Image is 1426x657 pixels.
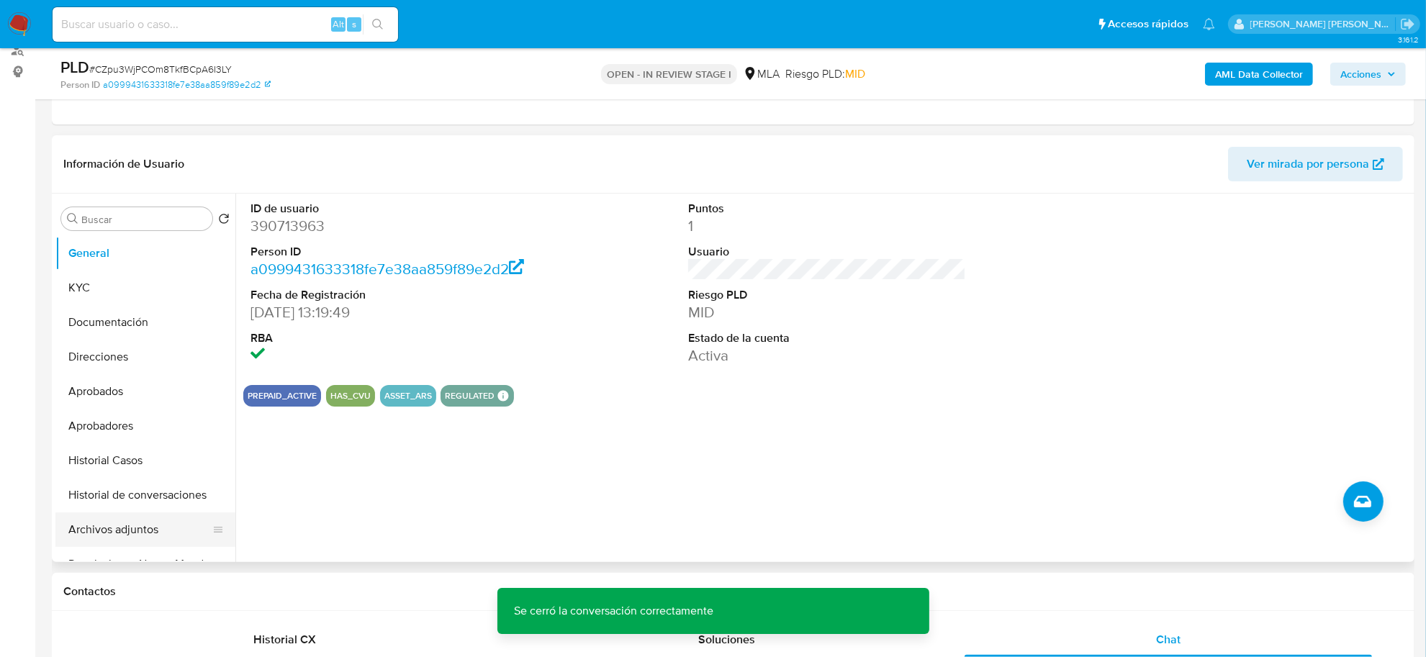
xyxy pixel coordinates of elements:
button: Direcciones [55,340,235,374]
p: Se cerró la conversación correctamente [497,588,731,634]
button: Ver mirada por persona [1228,147,1403,181]
dt: RBA [251,330,528,346]
dd: 390713963 [251,216,528,236]
input: Buscar [81,213,207,226]
button: search-icon [363,14,392,35]
button: Aprobados [55,374,235,409]
button: Acciones [1330,63,1406,86]
button: Historial de conversaciones [55,478,235,512]
span: Acciones [1340,63,1381,86]
button: KYC [55,271,235,305]
span: Riesgo PLD: [785,66,865,82]
h1: Información de Usuario [63,157,184,171]
span: Ver mirada por persona [1247,147,1369,181]
dd: Activa [688,345,966,366]
button: AML Data Collector [1205,63,1313,86]
a: Notificaciones [1203,18,1215,30]
dd: [DATE] 13:19:49 [251,302,528,322]
input: Buscar usuario o caso... [53,15,398,34]
button: Restricciones Nuevo Mundo [55,547,235,581]
span: 3.161.2 [1398,34,1419,45]
dt: Estado de la cuenta [688,330,966,346]
span: Chat [1156,631,1181,648]
button: Archivos adjuntos [55,512,224,547]
button: Volver al orden por defecto [218,213,230,229]
dt: Puntos [688,201,966,217]
dd: MID [688,302,966,322]
dt: Fecha de Registración [251,287,528,303]
a: Salir [1400,17,1415,32]
span: s [352,17,356,31]
button: Buscar [67,213,78,225]
button: General [55,236,235,271]
p: OPEN - IN REVIEW STAGE I [601,64,737,84]
p: mayra.pernia@mercadolibre.com [1250,17,1396,31]
b: PLD [60,55,89,78]
b: AML Data Collector [1215,63,1303,86]
div: MLA [743,66,780,82]
dt: Usuario [688,244,966,260]
a: a0999431633318fe7e38aa859f89e2d2 [103,78,271,91]
button: Aprobadores [55,409,235,443]
span: Soluciones [698,631,755,648]
button: Historial Casos [55,443,235,478]
h1: Contactos [63,584,1403,599]
span: Historial CX [253,631,316,648]
span: MID [845,65,865,82]
b: Person ID [60,78,100,91]
dt: ID de usuario [251,201,528,217]
span: Accesos rápidos [1108,17,1188,32]
dt: Riesgo PLD [688,287,966,303]
span: Alt [333,17,344,31]
button: Documentación [55,305,235,340]
dd: 1 [688,216,966,236]
dt: Person ID [251,244,528,260]
span: # CZpu3WjPCOm8TkfBCpA6I3LY [89,62,232,76]
a: a0999431633318fe7e38aa859f89e2d2 [251,258,524,279]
